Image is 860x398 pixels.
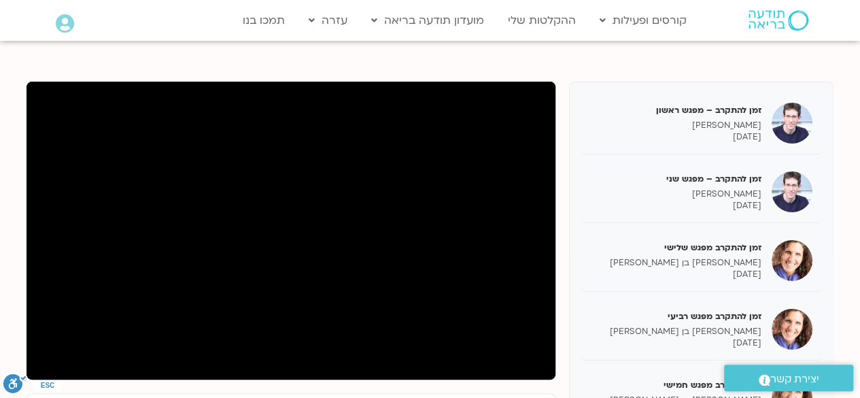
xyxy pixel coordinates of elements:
a: ההקלטות שלי [501,7,583,33]
span: יצירת קשר [770,370,819,388]
p: [PERSON_NAME] [590,188,761,200]
p: [PERSON_NAME] [590,120,761,131]
p: [DATE] [590,337,761,349]
img: זמן להתקרב – מפגש שני [772,171,812,212]
h5: זמן להתקרב – מפגש ראשון [590,104,761,116]
a: יצירת קשר [724,365,853,391]
img: זמן להתקרב מפגש רביעי [772,309,812,350]
h5: זמן להתקרב – מפגש שני [590,173,761,185]
h5: זמן להתקרב מפגש שלישי [590,242,761,254]
p: [DATE] [590,269,761,280]
p: [PERSON_NAME] בן [PERSON_NAME] [590,257,761,269]
img: תודעה בריאה [749,10,808,31]
h5: זמן להתקרב מפגש חמישי [590,379,761,391]
a: עזרה [302,7,354,33]
p: [DATE] [590,131,761,143]
a: מועדון תודעה בריאה [364,7,491,33]
a: קורסים ופעילות [593,7,693,33]
h5: זמן להתקרב מפגש רביעי [590,310,761,322]
a: תמכו בנו [236,7,292,33]
p: [PERSON_NAME] בן [PERSON_NAME] [590,326,761,337]
p: [DATE] [590,200,761,212]
img: זמן להתקרב מפגש שלישי [772,240,812,281]
img: זמן להתקרב – מפגש ראשון [772,103,812,144]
